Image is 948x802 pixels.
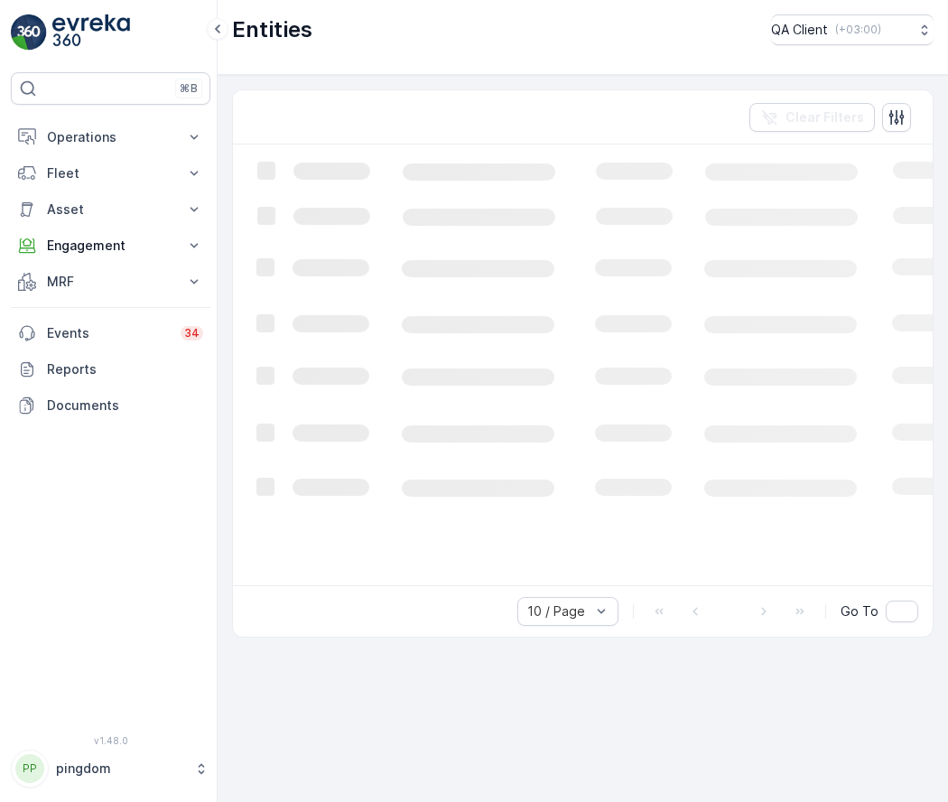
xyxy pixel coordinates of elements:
button: Engagement [11,228,210,264]
p: ( +03:00 ) [835,23,881,37]
button: Operations [11,119,210,155]
p: Clear Filters [785,108,864,126]
p: ⌘B [180,81,198,96]
div: PP [15,754,44,783]
button: Asset [11,191,210,228]
p: QA Client [771,21,828,39]
p: MRF [47,273,174,291]
a: Events34 [11,315,210,351]
span: Go To [841,602,878,620]
button: QA Client(+03:00) [771,14,934,45]
button: Fleet [11,155,210,191]
p: Reports [47,360,203,378]
p: pingdom [56,760,185,778]
p: Fleet [47,164,174,182]
p: Entities [232,15,312,44]
p: Operations [47,128,174,146]
p: 34 [184,326,200,340]
button: PPpingdom [11,750,210,788]
p: Engagement [47,237,174,255]
p: Events [47,324,170,342]
span: v 1.48.0 [11,735,210,746]
a: Reports [11,351,210,387]
img: logo [11,14,47,51]
a: Documents [11,387,210,424]
img: logo_light-DOdMpM7g.png [52,14,130,51]
button: MRF [11,264,210,300]
button: Clear Filters [749,103,875,132]
p: Asset [47,200,174,219]
p: Documents [47,396,203,415]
